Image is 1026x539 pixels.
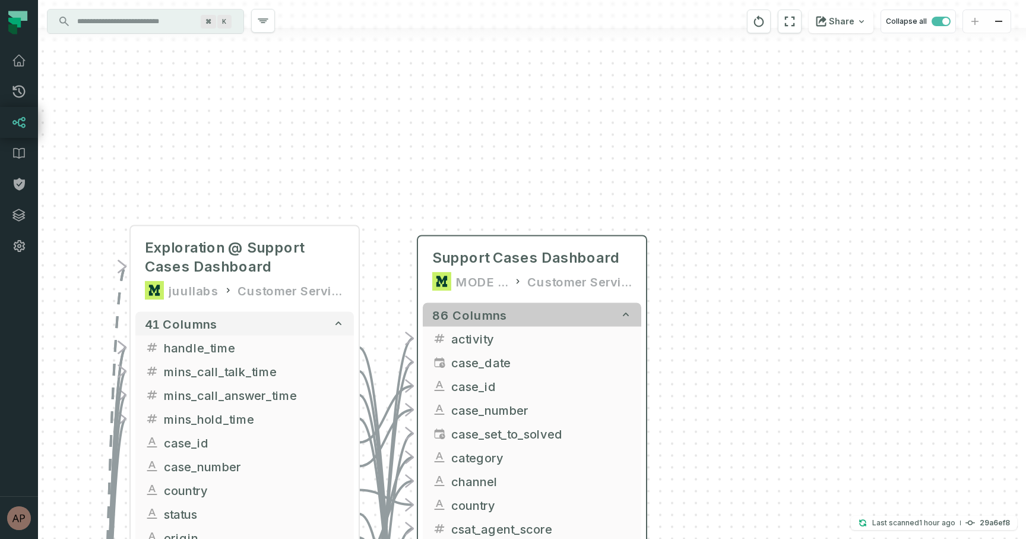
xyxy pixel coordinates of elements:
button: Collapse all [881,10,956,33]
span: handle_time [164,339,344,357]
button: category [423,446,641,469]
span: case_number [451,401,632,419]
button: case_date [423,351,641,374]
div: juullabs [169,281,218,300]
span: timestamp [432,355,446,370]
span: case_date [451,354,632,371]
span: decimal [145,388,159,402]
span: Press ⌘ + K to focus the search bar [201,15,216,29]
span: Support Cases Dashboard [432,248,620,267]
span: string [432,498,446,512]
div: Customer Service Ops [237,281,344,300]
span: string [432,403,446,417]
span: timestamp [432,427,446,441]
button: country [135,478,354,502]
button: Share [809,10,873,33]
span: Exploration @ Support Cases Dashboard [145,238,344,276]
button: Last scanned[DATE] 3:23:47 PM29a6ef8 [851,516,1017,530]
button: mins_hold_time [135,407,354,431]
img: avatar of Aryan Siddhabathula (c) [7,506,31,530]
div: MODE ANALYTICS [456,272,508,291]
span: decimal [145,341,159,355]
span: mins_hold_time [164,410,344,428]
span: string [432,474,446,488]
g: Edge from b281c568c39106fcbaa18af77c3fad1b to 7a6b665e8096a438dc8802652e1a0ccd [359,490,413,505]
span: status [164,505,344,523]
button: case_id [135,431,354,455]
span: decimal [145,412,159,426]
span: string [145,507,159,521]
button: country [423,493,641,517]
span: channel [451,472,632,490]
span: string [145,436,159,450]
span: case_set_to_solved [451,425,632,443]
span: string [145,483,159,497]
span: string [432,450,446,465]
span: string [432,379,446,393]
span: mins_call_talk_time [164,363,344,380]
span: decimal [432,522,446,536]
button: activity [423,327,641,351]
span: decimal [145,364,159,379]
span: country [164,481,344,499]
button: status [135,502,354,526]
span: 41 columns [145,317,217,331]
button: zoom out [987,10,1011,33]
button: case_set_to_solved [423,422,641,446]
button: channel [423,469,641,493]
h4: 29a6ef8 [980,519,1010,527]
button: case_number [423,398,641,422]
g: Edge from b281c568c39106fcbaa18af77c3fad1b to 7a6b665e8096a438dc8802652e1a0ccd [359,386,413,443]
span: case_number [164,458,344,475]
span: case_id [451,377,632,395]
span: 86 columns [432,308,507,322]
span: mins_call_answer_time [164,386,344,404]
span: string [145,459,159,474]
button: mins_call_talk_time [135,360,354,383]
span: csat_agent_score [451,520,632,538]
div: Customer Service Ops [527,272,632,291]
relative-time: Oct 3, 2025, 3:23 PM EDT [919,518,955,527]
span: country [451,496,632,514]
span: case_id [164,434,344,452]
span: activity [451,330,632,348]
span: Press ⌘ + K to focus the search bar [217,15,232,29]
span: decimal [432,332,446,346]
button: case_number [135,455,354,478]
g: Edge from b281c568c39106fcbaa18af77c3fad1b to 7a6b665e8096a438dc8802652e1a0ccd [359,410,413,466]
span: category [451,449,632,466]
button: mins_call_answer_time [135,383,354,407]
button: handle_time [135,336,354,360]
button: case_id [423,374,641,398]
p: Last scanned [872,517,955,529]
